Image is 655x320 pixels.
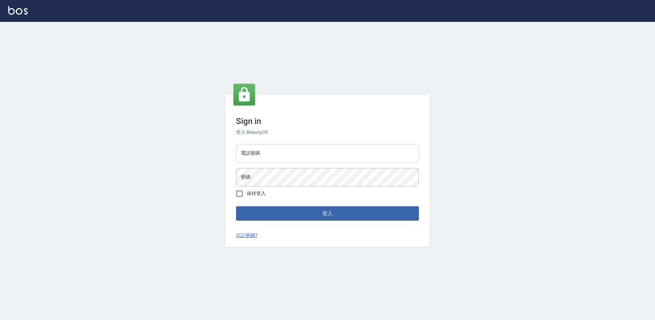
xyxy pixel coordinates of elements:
h3: Sign in [236,116,419,126]
img: Logo [8,6,28,15]
button: 登入 [236,206,419,221]
a: 忘記密碼? [236,232,258,239]
h6: 登入 BeautyOS [236,129,419,136]
span: 保持登入 [247,190,266,197]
